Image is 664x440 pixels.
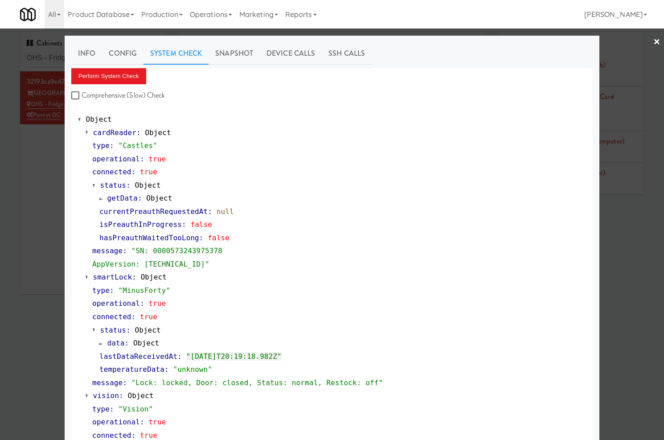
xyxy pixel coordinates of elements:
span: : [131,168,136,176]
span: "Castles" [118,141,157,150]
span: : [126,326,131,334]
span: : [199,234,204,242]
a: System Check [143,42,209,65]
span: true [140,168,157,176]
span: : [110,141,114,150]
a: × [653,29,660,56]
span: operational [92,155,140,163]
span: : [132,273,136,281]
span: false [190,220,212,229]
span: "[DATE]T20:19:18.982Z" [186,352,282,361]
span: true [140,313,157,321]
span: Object [135,181,160,189]
span: : [119,391,123,400]
span: status [100,326,126,334]
span: true [140,431,157,440]
span: : [123,378,127,387]
span: : [138,194,142,202]
span: operational [92,299,140,308]
span: "unknown" [173,365,212,374]
span: true [149,299,166,308]
span: operational [92,418,140,426]
span: Object [141,273,167,281]
span: true [149,155,166,163]
span: null [217,207,234,216]
span: data [107,339,125,347]
span: connected [92,431,131,440]
span: true [149,418,166,426]
img: Micromart [20,7,36,22]
span: vision [93,391,119,400]
span: : [140,299,144,308]
span: : [110,405,114,413]
span: cardReader [93,128,136,137]
span: : [110,286,114,295]
span: : [123,247,127,255]
span: Object [86,115,112,123]
span: : [177,352,182,361]
span: getData [107,194,138,202]
span: type [92,141,110,150]
a: Snapshot [209,42,260,65]
span: : [131,431,136,440]
span: : [140,418,144,426]
span: : [136,128,141,137]
span: "MinusForty" [118,286,170,295]
span: type [92,405,110,413]
span: : [164,365,169,374]
span: isPreauthInProgress [99,220,182,229]
span: message [92,247,123,255]
button: Perform System Check [71,68,146,84]
span: : [131,313,136,321]
span: false [208,234,230,242]
span: "SN: 0000573243975378 AppVersion: [TECHNICAL_ID]" [92,247,222,268]
span: connected [92,313,131,321]
span: : [126,181,131,189]
a: Info [71,42,102,65]
input: Comprehensive (Slow) Check [71,92,82,99]
span: "Lock: locked, Door: closed, Status: normal, Restock: off" [131,378,383,387]
a: Device Calls [260,42,322,65]
span: smartLock [93,273,132,281]
span: : [140,155,144,163]
span: type [92,286,110,295]
span: status [100,181,126,189]
span: hasPreauthWaitedTooLong [99,234,199,242]
span: : [182,220,186,229]
span: message [92,378,123,387]
span: currentPreauthRequestedAt [99,207,208,216]
span: : [208,207,212,216]
span: Object [133,339,159,347]
span: "Vision" [118,405,153,413]
span: lastDataReceivedAt [99,352,177,361]
span: Object [145,128,171,137]
span: Object [127,391,153,400]
span: : [124,339,129,347]
span: Object [135,326,160,334]
a: Config [102,42,143,65]
a: SSH Calls [322,42,372,65]
span: Object [146,194,172,202]
span: temperatureData [99,365,164,374]
label: Comprehensive (Slow) Check [71,89,165,102]
span: connected [92,168,131,176]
